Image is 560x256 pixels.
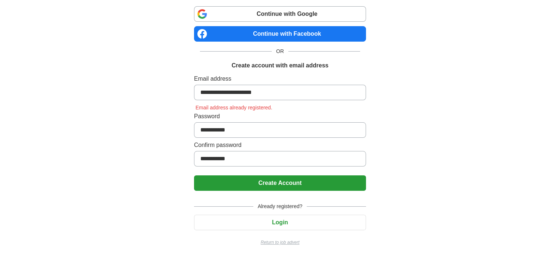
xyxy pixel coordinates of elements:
button: Create Account [194,175,366,191]
a: Continue with Facebook [194,26,366,42]
label: Confirm password [194,141,366,150]
label: Email address [194,74,366,83]
a: Return to job advert [194,239,366,246]
span: Email address already registered. [194,105,274,111]
span: Already registered? [253,203,307,210]
label: Password [194,112,366,121]
a: Login [194,219,366,225]
a: Continue with Google [194,6,366,22]
span: OR [272,48,288,55]
button: Login [194,215,366,230]
h1: Create account with email address [232,61,328,70]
